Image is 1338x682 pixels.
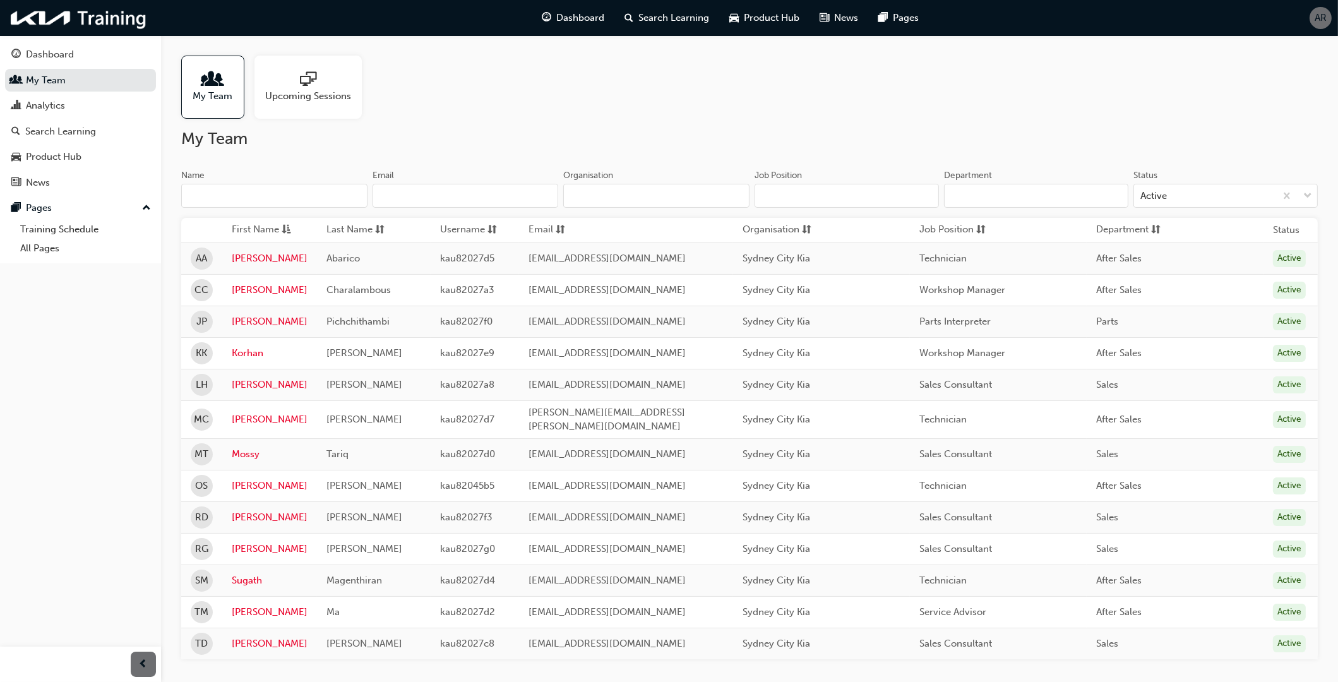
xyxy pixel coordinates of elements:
span: sessionType_ONLINE_URL-icon [300,71,316,89]
a: Analytics [5,94,156,117]
span: kau82027f0 [440,316,493,327]
span: Workshop Manager [919,347,1005,359]
span: Sales [1096,512,1118,523]
span: [EMAIL_ADDRESS][DOMAIN_NAME] [529,480,686,491]
span: Technician [919,480,967,491]
span: TM [195,605,209,619]
span: news-icon [820,10,830,26]
span: [EMAIL_ADDRESS][DOMAIN_NAME] [529,606,686,618]
span: car-icon [11,152,21,163]
span: News [835,11,859,25]
span: First Name [232,222,279,238]
span: kau82027a8 [440,379,494,390]
span: people-icon [205,71,221,89]
a: [PERSON_NAME] [232,542,308,556]
span: kau82027d2 [440,606,495,618]
span: up-icon [142,200,151,217]
span: Sydney City Kia [743,543,810,554]
span: chart-icon [11,100,21,112]
span: Charalambous [326,284,391,296]
span: [EMAIL_ADDRESS][DOMAIN_NAME] [529,347,686,359]
span: people-icon [11,75,21,87]
div: Active [1273,345,1306,362]
span: Sydney City Kia [743,316,810,327]
span: sorting-icon [976,222,986,238]
a: Dashboard [5,43,156,66]
div: Product Hub [26,150,81,164]
span: SM [195,573,208,588]
span: Technician [919,575,967,586]
button: AR [1310,7,1332,29]
span: pages-icon [11,203,21,214]
button: Emailsorting-icon [529,222,598,238]
span: [EMAIL_ADDRESS][DOMAIN_NAME] [529,316,686,327]
span: sorting-icon [487,222,497,238]
a: pages-iconPages [869,5,929,31]
div: Job Position [755,169,802,182]
a: [PERSON_NAME] [232,479,308,493]
span: After Sales [1096,606,1142,618]
span: [EMAIL_ADDRESS][DOMAIN_NAME] [529,512,686,523]
span: [PERSON_NAME] [326,379,402,390]
span: kau82027d7 [440,414,494,425]
button: Organisationsorting-icon [743,222,812,238]
a: [PERSON_NAME] [232,510,308,525]
th: Status [1273,223,1299,237]
div: Active [1273,446,1306,463]
input: Email [373,184,559,208]
span: Sales Consultant [919,379,992,390]
span: down-icon [1303,188,1312,205]
a: Search Learning [5,120,156,143]
span: [EMAIL_ADDRESS][DOMAIN_NAME] [529,575,686,586]
div: News [26,176,50,190]
a: news-iconNews [810,5,869,31]
span: kau82027e9 [440,347,494,359]
span: RD [195,510,208,525]
div: Dashboard [26,47,74,62]
span: [EMAIL_ADDRESS][DOMAIN_NAME] [529,379,686,390]
span: MT [195,447,209,462]
span: [EMAIL_ADDRESS][DOMAIN_NAME] [529,638,686,649]
a: All Pages [15,239,156,258]
span: LH [196,378,208,392]
a: [PERSON_NAME] [232,314,308,329]
span: Sales [1096,379,1118,390]
button: Pages [5,196,156,220]
span: guage-icon [11,49,21,61]
span: Dashboard [557,11,605,25]
span: AA [196,251,208,266]
a: guage-iconDashboard [532,5,615,31]
span: Email [529,222,553,238]
span: pages-icon [879,10,888,26]
span: Sydney City Kia [743,253,810,264]
a: Training Schedule [15,220,156,239]
span: After Sales [1096,284,1142,296]
input: Name [181,184,367,208]
span: My Team [193,89,233,104]
span: Job Position [919,222,974,238]
span: [PERSON_NAME] [326,480,402,491]
button: DashboardMy TeamAnalyticsSearch LearningProduct HubNews [5,40,156,196]
span: Last Name [326,222,373,238]
span: Sales Consultant [919,543,992,554]
a: My Team [181,56,254,119]
span: Pichchithambi [326,316,390,327]
span: Parts [1096,316,1118,327]
a: car-iconProduct Hub [720,5,810,31]
span: Sydney City Kia [743,575,810,586]
span: [EMAIL_ADDRESS][DOMAIN_NAME] [529,448,686,460]
a: [PERSON_NAME] [232,605,308,619]
span: Technician [919,253,967,264]
span: kau82027g0 [440,543,495,554]
a: My Team [5,69,156,92]
span: kau82027f3 [440,512,493,523]
span: Sales [1096,448,1118,460]
a: Mossy [232,447,308,462]
span: MC [194,412,210,427]
span: Sydney City Kia [743,448,810,460]
span: RG [195,542,208,556]
input: Department [944,184,1128,208]
div: Search Learning [25,124,96,139]
div: Active [1273,541,1306,558]
h2: My Team [181,129,1318,149]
